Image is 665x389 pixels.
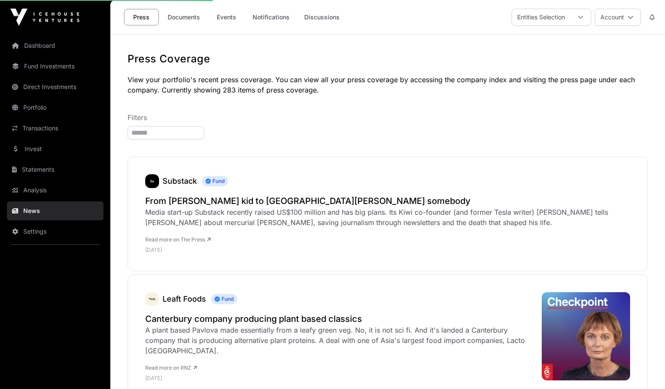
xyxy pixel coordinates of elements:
div: Media start-up Substack recently raised US$100 million and has big plans. Its Kiwi co-founder (an... [145,207,630,228]
h1: Press Coverage [128,52,648,66]
a: From [PERSON_NAME] kid to [GEOGRAPHIC_DATA][PERSON_NAME] somebody [145,195,630,207]
a: Discussions [299,9,345,25]
div: A plant based Pavlova made essentially from a leafy green veg. No, it is not sci fi. And it's lan... [145,325,533,356]
a: Fund Investments [7,57,103,76]
a: Leaft Foods [145,292,159,306]
img: leaft_foods_logo.jpeg [145,292,159,306]
p: [DATE] [145,247,630,253]
a: Invest [7,139,103,158]
a: Statements [7,160,103,179]
p: Filters [128,112,648,123]
a: Substack [162,176,197,185]
p: [DATE] [145,375,533,382]
a: Read more on RNZ [145,364,197,371]
img: Icehouse Ventures Logo [10,9,79,26]
a: Read more on The Press [145,236,211,243]
a: Canterbury company producing plant based classics [145,313,533,325]
img: 4LGF99X_checkpoint_external_cover_png.jpeg [542,292,630,380]
a: Events [209,9,244,25]
a: Settings [7,222,103,241]
a: Notifications [247,9,295,25]
button: Account [595,9,641,26]
a: News [7,201,103,220]
span: Fund [202,176,228,186]
a: Transactions [7,119,103,138]
span: Fund [211,294,237,304]
a: Substack [145,174,159,188]
a: Leaft Foods [162,294,206,303]
a: Documents [162,9,206,25]
img: substack435.png [145,174,159,188]
a: Direct Investments [7,77,103,96]
a: Analysis [7,181,103,200]
a: Press [124,9,159,25]
a: Dashboard [7,36,103,55]
a: Portfolio [7,98,103,117]
p: View your portfolio's recent press coverage. You can view all your press coverage by accessing th... [128,74,648,95]
iframe: Chat Widget [622,348,665,389]
div: Entities Selection [512,9,570,25]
